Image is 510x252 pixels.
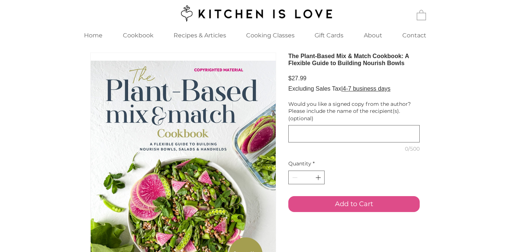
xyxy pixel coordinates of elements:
[288,53,420,67] h1: The Plant-Based Mix & Match Cookbook: A Flexible Guide to Building Nourish Bowls
[288,101,420,122] label: Would you like a signed copy from the author? Please include the name of the recipient(s). (optio...
[113,27,163,43] a: Cookbook
[74,27,113,43] a: Home
[341,85,343,92] span: |
[353,27,392,43] a: About
[163,27,236,43] a: Recipes & Articles
[335,199,373,209] span: Add to Cart
[311,27,347,43] p: Gift Cards
[170,27,230,43] p: Recipes & Articles
[304,27,353,43] a: Gift Cards
[299,171,314,184] input: Quantity
[288,85,341,92] span: Excluding Sales Tax
[288,145,420,153] div: 0/500
[242,27,298,43] p: Cooking Classes
[314,171,323,184] button: Increment
[74,27,436,43] nav: Site
[236,27,304,43] div: Cooking Classes
[288,75,306,81] span: $27.99
[399,27,430,43] p: Contact
[392,27,436,43] a: Contact
[289,171,299,184] button: Decrement
[288,160,315,171] legend: Quantity
[288,196,420,212] button: Add to Cart
[176,4,334,23] img: Kitchen is Love logo
[343,85,390,93] button: 4-7 business days
[360,27,386,43] p: About
[80,27,106,43] p: Home
[119,27,157,43] p: Cookbook
[289,128,419,139] textarea: Would you like a signed copy from the author? Please include the name of the recipient(s). (optio...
